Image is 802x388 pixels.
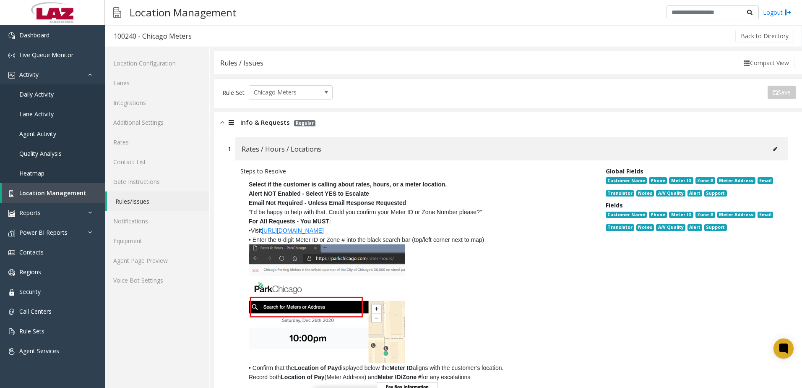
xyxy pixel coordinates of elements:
[249,190,369,197] b: Alert NOT Enabled - Select YES to Escalate
[220,118,224,127] img: opened
[669,177,693,184] span: Meter ID
[242,144,321,155] span: Rates / Hours / Locations
[8,52,15,59] img: 'icon'
[768,86,796,99] button: Save
[228,144,231,153] div: 1
[19,209,41,217] span: Reports
[717,177,755,184] span: Meter Address
[19,31,49,39] span: Dashboard
[249,218,329,225] u: For All Requests - You MUST
[19,189,86,197] span: Location Management
[240,118,290,127] span: Info & Requests
[19,149,62,157] span: Quality Analysis
[249,244,405,363] img: 08addf4a6b3a4ab5bc54c6716f1fd774.jpg
[105,231,209,251] a: Equipment
[105,132,209,152] a: Rates
[8,269,15,276] img: 'icon'
[105,152,209,172] a: Contact List
[606,201,623,209] span: Fields
[636,224,654,231] span: Notes
[606,224,634,231] span: Translator
[105,113,209,132] a: Additional Settings
[262,226,324,234] a: [URL][DOMAIN_NAME]
[8,249,15,256] img: 'icon'
[105,73,209,93] a: Lanes
[105,211,209,231] a: Notifications
[240,167,593,176] div: Steps to Resolve
[606,167,643,175] span: Global Fields
[8,32,15,39] img: 'icon'
[19,110,54,118] span: Lane Activity
[649,212,667,218] span: Phone
[758,212,773,218] span: Email
[19,288,41,296] span: Security
[669,212,693,218] span: Meter ID
[785,8,792,17] img: logout
[687,190,702,197] span: Alert
[249,199,406,206] b: Email Not Required - Unless Email Response Requested
[105,251,209,270] a: Agent Page Preview
[378,374,421,380] b: Meter ID/Zone #
[220,58,263,68] div: Rules / Issues
[735,30,794,42] button: Back to Directory
[656,190,685,197] span: A/V Quality
[606,190,634,197] span: Translator
[19,51,73,59] span: Live Queue Monitor
[704,224,726,231] span: Support
[695,212,715,218] span: Zone #
[8,309,15,315] img: 'icon'
[249,218,331,225] span: :
[19,169,44,177] span: Heatmap
[249,209,482,215] span: "I'd be happy to help with that. Could you confirm your Meter ID or Zone Number please?"
[695,177,715,184] span: Zone #
[125,2,241,23] h3: Location Management
[262,227,324,234] u: [URL][DOMAIN_NAME]
[222,85,245,100] div: Rule Set
[19,268,41,276] span: Regions
[8,190,15,197] img: 'icon'
[8,328,15,335] img: 'icon'
[636,190,654,197] span: Notes
[758,177,773,184] span: Email
[249,374,470,380] span: Record both (Meter Address) and for any escalations
[107,191,209,211] a: Rules/Issues
[19,248,44,256] span: Contacts
[19,130,56,138] span: Agent Activity
[8,230,15,236] img: 'icon'
[8,72,15,79] img: 'icon'
[8,210,15,217] img: 'icon'
[606,177,647,184] span: Customer Name
[8,348,15,355] img: 'icon'
[105,93,209,113] a: Integrations
[105,270,209,290] a: Voice Bot Settings
[105,53,209,73] a: Location Configuration
[390,364,413,371] span: Meter ID
[19,71,39,79] span: Activity
[19,327,44,335] span: Rule Sets
[717,212,755,218] span: Meter Address
[656,224,685,231] span: A/V Quality
[19,307,52,315] span: Call Centers
[704,190,726,197] span: Support
[738,57,794,69] button: Compact View
[649,177,667,184] span: Phone
[113,2,121,23] img: pageIcon
[249,236,484,243] span: • Enter the 6-digit Meter ID or Zone # into the black search bar (top/left corner next to map)
[19,90,54,98] span: Daily Activity
[763,8,792,17] a: Logout
[19,347,59,355] span: Agent Services
[249,86,315,99] span: Chicago Meters
[294,364,338,371] b: Location of Pay
[294,120,315,126] span: Regular
[114,31,192,42] div: 100240 - Chicago Meters
[249,364,390,371] span: • Confirm that the displayed below the
[281,374,324,380] b: Location of Pay
[249,181,447,188] b: Select if the customer is calling about rates, hours, or a meter location.
[249,227,262,234] span: •
[105,172,209,191] a: Gate Instructions
[687,224,702,231] span: Alert
[413,364,504,371] span: aligns with the customer’s location.
[8,289,15,296] img: 'icon'
[19,228,68,236] span: Power BI Reports
[606,212,647,218] span: Customer Name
